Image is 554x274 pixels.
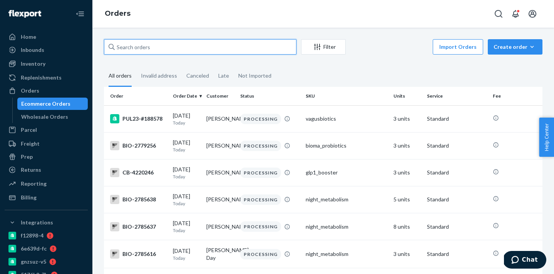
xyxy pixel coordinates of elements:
[424,87,490,105] th: Service
[186,66,209,86] div: Canceled
[203,213,237,240] td: [PERSON_NAME]
[5,256,88,268] a: gnzsuz-v5
[110,168,167,177] div: CB-4220246
[173,146,200,153] p: Today
[21,126,37,134] div: Parcel
[240,114,281,124] div: PROCESSING
[494,43,537,51] div: Create order
[99,3,137,25] ol: breadcrumbs
[301,39,346,55] button: Filter
[110,222,167,231] div: BIO-2785637
[427,142,487,149] p: Standard
[21,219,53,226] div: Integrations
[21,194,37,201] div: Billing
[433,39,483,55] button: Import Orders
[508,6,523,22] button: Open notifications
[21,46,44,54] div: Inbounds
[5,178,88,190] a: Reporting
[390,87,424,105] th: Units
[390,186,424,213] td: 5 units
[240,168,281,178] div: PROCESSING
[203,159,237,186] td: [PERSON_NAME]
[21,245,47,252] div: 6e639d-fc
[72,6,88,22] button: Close Navigation
[491,6,506,22] button: Open Search Box
[21,180,47,188] div: Reporting
[206,93,234,99] div: Customer
[173,255,200,261] p: Today
[203,105,237,132] td: [PERSON_NAME]
[104,39,296,55] input: Search orders
[21,140,40,148] div: Freight
[306,115,387,123] div: vagusbiotics
[173,219,200,234] div: [DATE]
[303,87,390,105] th: SKU
[390,132,424,159] td: 3 units
[5,216,88,229] button: Integrations
[5,124,88,136] a: Parcel
[240,221,281,232] div: PROCESSING
[173,139,200,153] div: [DATE]
[141,66,177,86] div: Invalid address
[203,240,237,268] td: [PERSON_NAME] Day
[525,6,540,22] button: Open account menu
[306,223,387,231] div: night_metabolism
[173,120,200,126] p: Today
[17,98,88,110] a: Ecommerce Orders
[105,9,131,18] a: Orders
[490,87,542,105] th: Fee
[173,200,200,207] p: Today
[110,141,167,150] div: BIO-2779256
[240,249,281,259] div: PROCESSING
[306,250,387,258] div: night_metabolism
[301,43,345,51] div: Filter
[21,258,46,266] div: gnzsuz-v5
[539,118,554,157] button: Help Center
[173,112,200,126] div: [DATE]
[240,141,281,151] div: PROCESSING
[104,87,170,105] th: Order
[110,114,167,123] div: PUL23-#188578
[390,213,424,240] td: 8 units
[21,60,45,68] div: Inventory
[21,33,36,41] div: Home
[21,166,41,174] div: Returns
[5,44,88,56] a: Inbounds
[203,186,237,213] td: [PERSON_NAME]
[390,105,424,132] td: 3 units
[5,191,88,204] a: Billing
[21,87,39,95] div: Orders
[5,242,88,255] a: 6e639d-fc
[5,31,88,43] a: Home
[173,173,200,180] p: Today
[5,164,88,176] a: Returns
[21,153,33,161] div: Prep
[173,247,200,261] div: [DATE]
[5,151,88,163] a: Prep
[203,132,237,159] td: [PERSON_NAME]
[306,169,387,176] div: glp1_booster
[17,111,88,123] a: Wholesale Orders
[109,66,132,87] div: All orders
[21,232,44,239] div: f12898-4
[504,251,546,270] iframe: Opens a widget where you can chat to one of our agents
[5,71,88,84] a: Replenishments
[5,138,88,150] a: Freight
[21,74,62,81] div: Replenishments
[390,240,424,268] td: 3 units
[237,87,303,105] th: Status
[240,194,281,205] div: PROCESSING
[238,66,271,86] div: Not Imported
[173,227,200,234] p: Today
[110,249,167,259] div: BIO-2785616
[306,142,387,149] div: bioma_probiotics
[173,166,200,180] div: [DATE]
[5,229,88,242] a: f12898-4
[170,87,203,105] th: Order Date
[8,10,41,18] img: Flexport logo
[390,159,424,186] td: 3 units
[427,115,487,123] p: Standard
[306,196,387,203] div: night_metabolism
